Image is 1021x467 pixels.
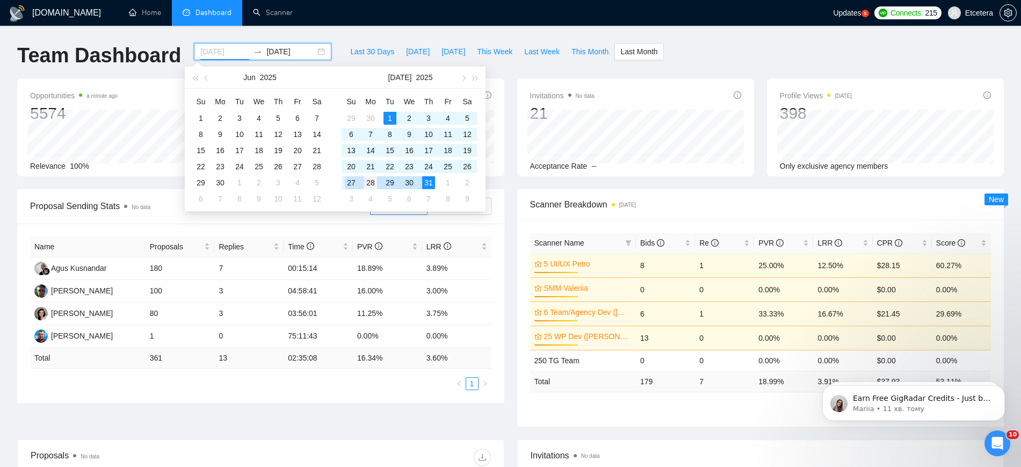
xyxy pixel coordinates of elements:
span: info-circle [734,91,741,99]
td: 2025-06-15 [191,142,211,159]
div: 10 [233,128,246,141]
td: 2025-06-20 [288,142,307,159]
span: This Week [477,46,512,58]
th: Name [30,236,146,257]
span: 100% [70,162,89,170]
a: 25 WP Dev ([PERSON_NAME] B) [544,331,629,342]
div: 24 [422,160,435,173]
td: 2025-07-03 [419,110,438,126]
div: 8 [441,192,454,205]
td: 2025-07-26 [458,159,477,175]
td: 2025-07-31 [419,175,438,191]
div: 26 [461,160,474,173]
td: 2025-07-11 [438,126,458,142]
div: 9 [252,192,265,205]
a: AKAgus Kusnandar [34,263,107,272]
td: 2025-06-08 [191,126,211,142]
td: 2025-06-13 [288,126,307,142]
div: 1 [441,176,454,189]
td: 2025-07-11 [288,191,307,207]
td: 2025-07-12 [458,126,477,142]
td: 2025-07-15 [380,142,400,159]
span: No data [576,93,595,99]
th: We [249,93,269,110]
span: info-circle [657,239,664,247]
div: 13 [345,144,358,157]
span: Opportunities [30,89,118,102]
div: 11 [291,192,304,205]
span: info-circle [895,239,902,247]
span: dashboard [183,9,190,16]
td: 2025-07-06 [342,126,361,142]
td: 2025-07-04 [288,175,307,191]
td: 2025-07-19 [458,142,477,159]
th: Th [269,93,288,110]
div: 4 [364,192,377,205]
button: [DATE] [400,43,436,60]
div: 2 [403,112,416,125]
span: [DATE] [441,46,465,58]
span: Score [936,239,965,247]
td: 2025-06-04 [249,110,269,126]
td: 2025-06-10 [230,126,249,142]
span: info-circle [958,239,965,247]
div: [PERSON_NAME] [51,285,113,297]
div: 25 [252,160,265,173]
span: No data [132,204,150,210]
div: 398 [780,103,852,124]
span: Dashboard [195,8,231,17]
div: 20 [291,144,304,157]
div: 28 [364,176,377,189]
div: 7 [422,192,435,205]
div: 17 [422,144,435,157]
div: 4 [441,112,454,125]
img: logo [9,5,26,22]
span: Replies [219,241,271,253]
button: 2025 [260,67,277,88]
img: SS [34,329,48,343]
div: 8 [233,192,246,205]
div: 18 [252,144,265,157]
a: 250 TG Team [534,356,580,365]
span: left [456,380,462,387]
span: CPR [877,239,902,247]
td: 2025-07-10 [419,126,438,142]
span: setting [1000,9,1016,17]
td: 2025-07-18 [438,142,458,159]
td: 2025-07-21 [361,159,380,175]
span: [DATE] [406,46,430,58]
button: Jun [243,67,256,88]
td: 2025-06-24 [230,159,249,175]
div: 9 [214,128,227,141]
span: Proposal Sending Stats [30,199,370,213]
td: 2025-07-08 [380,126,400,142]
td: 2025-07-16 [400,142,419,159]
td: 2025-07-28 [361,175,380,191]
a: AP[PERSON_NAME] [34,286,113,294]
td: 2025-06-28 [307,159,327,175]
div: [PERSON_NAME] [51,330,113,342]
td: 2025-06-30 [361,110,380,126]
span: info-circle [983,91,991,99]
button: [DATE] [436,43,471,60]
span: Acceptance Rate [530,162,588,170]
div: 28 [310,160,323,173]
span: Proposals [150,241,202,253]
td: 8 [636,253,695,277]
div: message notification from Mariia, 11 хв. тому. Earn Free GigRadar Credits - Just by Sharing Your ... [16,23,199,58]
button: [DATE] [388,67,411,88]
button: setting [1000,4,1017,21]
td: 2025-06-14 [307,126,327,142]
div: 14 [310,128,323,141]
span: info-circle [444,242,451,250]
iframe: Intercom live chat [984,430,1010,456]
div: 16 [214,144,227,157]
a: 5 UI/UX Petro [544,258,629,270]
div: 8 [383,128,396,141]
a: setting [1000,9,1017,17]
td: 2025-07-03 [269,175,288,191]
span: right [482,380,488,387]
div: 12 [310,192,323,205]
div: 16 [403,144,416,157]
div: 6 [403,192,416,205]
